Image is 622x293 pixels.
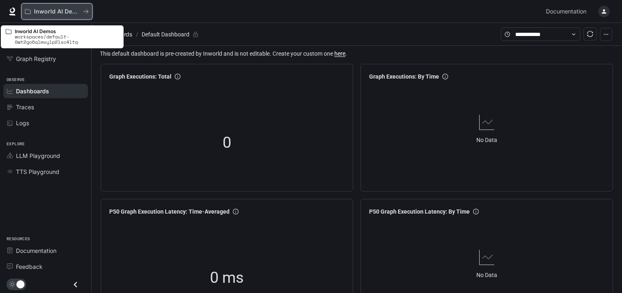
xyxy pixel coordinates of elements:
[109,207,230,216] span: P50 Graph Execution Latency: Time-Averaged
[16,167,59,176] span: TTS Playground
[100,49,615,58] span: This default dashboard is pre-created by Inworld and is not editable. Create your custom one .
[34,8,80,15] p: Inworld AI Demos
[473,209,479,214] span: info-circle
[15,34,119,45] p: workspaces/default-0wt2go6qlmvylp2lsc4ltq
[136,30,138,39] span: /
[16,262,43,271] span: Feedback
[3,52,88,66] a: Graph Registry
[21,3,92,20] button: All workspaces
[233,209,239,214] span: info-circle
[3,116,88,130] a: Logs
[369,72,439,81] span: Graph Executions: By Time
[442,74,448,79] span: info-circle
[543,3,593,20] a: Documentation
[140,27,191,42] article: Default Dashboard
[16,151,60,160] span: LLM Playground
[476,270,497,279] article: No Data
[3,259,88,274] a: Feedback
[16,54,56,63] span: Graph Registry
[3,100,88,114] a: Traces
[16,246,56,255] span: Documentation
[3,243,88,258] a: Documentation
[109,72,171,81] span: Graph Executions: Total
[587,31,593,37] span: sync
[546,7,586,17] span: Documentation
[334,50,345,57] a: here
[369,207,470,216] span: P50 Graph Execution Latency: By Time
[3,84,88,98] a: Dashboards
[66,276,85,293] button: Close drawer
[210,266,244,290] span: 0 ms
[3,165,88,179] a: TTS Playground
[223,131,231,155] span: 0
[16,119,29,127] span: Logs
[175,74,180,79] span: info-circle
[16,103,34,111] span: Traces
[476,135,497,144] article: No Data
[15,29,119,34] p: Inworld AI Demos
[3,149,88,163] a: LLM Playground
[16,87,49,95] span: Dashboards
[16,279,25,288] span: Dark mode toggle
